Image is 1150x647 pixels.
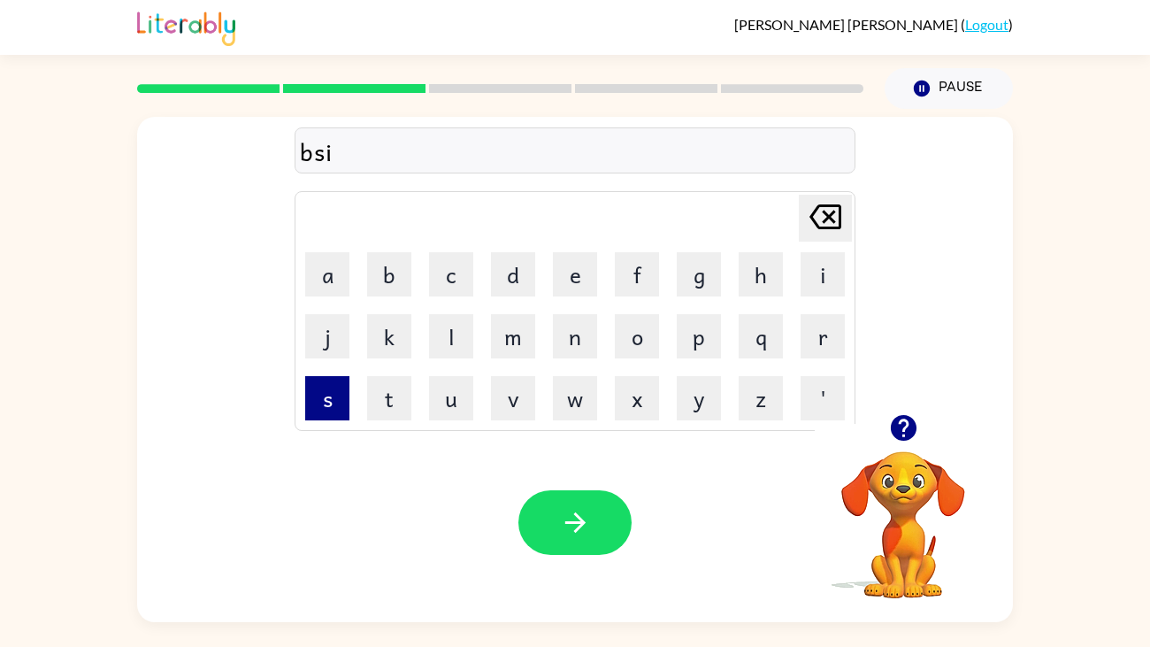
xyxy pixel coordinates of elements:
[885,68,1013,109] button: Pause
[491,252,535,297] button: d
[367,376,411,420] button: t
[965,16,1008,33] a: Logout
[137,7,235,46] img: Literably
[801,314,845,358] button: r
[615,252,659,297] button: f
[429,314,473,358] button: l
[491,314,535,358] button: m
[305,314,349,358] button: j
[491,376,535,420] button: v
[801,252,845,297] button: i
[305,376,349,420] button: s
[615,314,659,358] button: o
[553,314,597,358] button: n
[677,252,721,297] button: g
[815,424,992,601] video: Your browser must support playing .mp4 files to use Literably. Please try using another browser.
[367,314,411,358] button: k
[305,252,349,297] button: a
[801,376,845,420] button: '
[734,16,1013,33] div: ( )
[739,314,783,358] button: q
[429,376,473,420] button: u
[739,252,783,297] button: h
[300,133,850,170] div: bsi
[615,376,659,420] button: x
[677,314,721,358] button: p
[739,376,783,420] button: z
[367,252,411,297] button: b
[553,376,597,420] button: w
[677,376,721,420] button: y
[429,252,473,297] button: c
[553,252,597,297] button: e
[734,16,961,33] span: [PERSON_NAME] [PERSON_NAME]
